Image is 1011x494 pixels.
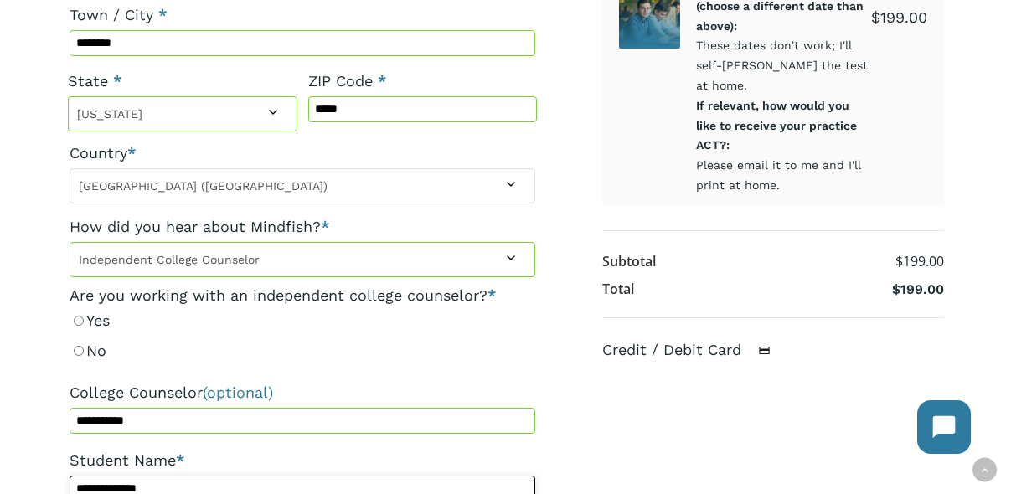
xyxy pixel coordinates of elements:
iframe: Chatbot [900,383,988,471]
label: State [68,66,297,96]
legend: Are you working with an independent college counselor? [70,286,496,306]
span: Independent College Counselor [70,242,535,277]
th: Subtotal [602,248,656,276]
label: Yes [70,306,535,336]
span: $ [892,281,900,297]
span: $ [895,252,903,270]
span: $ [871,8,880,26]
abbr: required [113,72,121,90]
input: Yes [74,316,84,326]
bdi: 199.00 [895,252,944,270]
bdi: 199.00 [892,281,944,297]
span: (optional) [203,383,273,401]
label: Credit / Debit Card [602,341,788,358]
label: How did you hear about Mindfish? [70,212,535,242]
input: No [74,346,84,356]
label: Country [70,138,535,168]
img: Credit / Debit Card [749,340,780,360]
span: Independent College Counselor [70,247,534,272]
abbr: required [378,72,386,90]
label: No [70,336,535,366]
span: Colorado [69,101,297,126]
bdi: 199.00 [871,8,927,26]
th: Total [602,275,634,301]
label: Student Name [70,445,535,476]
label: College Counselor [70,378,535,408]
span: United States (US) [70,173,534,198]
label: ZIP Code [308,66,538,96]
dt: If relevant, how would you like to receive your practice ACT?: [696,96,868,156]
abbr: required [158,6,167,23]
abbr: required [487,286,496,304]
span: Country [70,168,535,203]
span: State [68,96,297,131]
